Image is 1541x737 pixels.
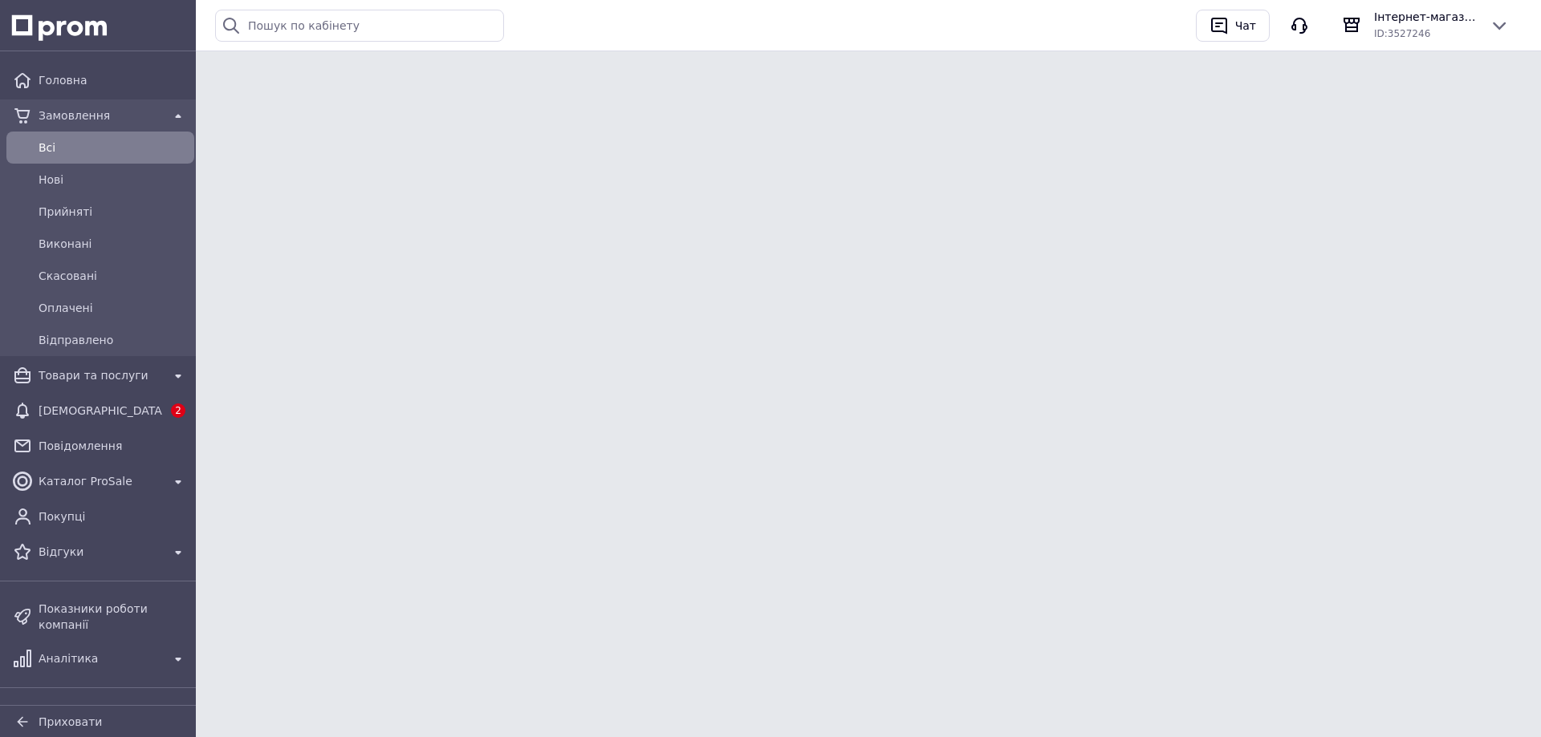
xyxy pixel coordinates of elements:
[1196,10,1270,42] button: Чат
[39,107,162,124] span: Замовлення
[171,403,185,418] span: 2
[1374,9,1477,25] span: Інтернет-магазин "Podarynki"
[39,367,162,383] span: Товари та послуги
[39,473,162,489] span: Каталог ProSale
[39,72,188,88] span: Головна
[39,601,188,633] span: Показники роботи компанії
[39,650,162,666] span: Аналітика
[215,10,504,42] input: Пошук по кабінету
[1374,28,1430,39] span: ID: 3527246
[39,140,188,156] span: Всi
[39,438,188,454] span: Повідомлення
[39,544,162,560] span: Відгуки
[39,715,102,728] span: Приховати
[39,236,188,252] span: Виконані
[39,268,188,284] span: Скасовані
[39,508,188,524] span: Покупці
[39,332,188,348] span: Відправлено
[39,172,188,188] span: Нові
[39,403,162,419] span: [DEMOGRAPHIC_DATA]
[1232,14,1259,38] div: Чат
[39,204,188,220] span: Прийняті
[39,300,188,316] span: Оплачені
